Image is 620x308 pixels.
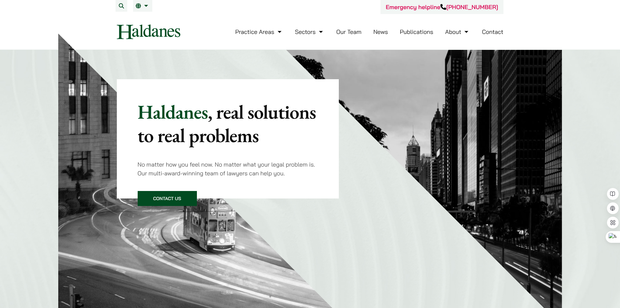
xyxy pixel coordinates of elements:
[138,99,316,148] mark: , real solutions to real problems
[138,160,318,178] p: No matter how you feel now. No matter what your legal problem is. Our multi-award-winning team of...
[373,28,388,36] a: News
[482,28,503,36] a: Contact
[117,24,180,39] img: Logo of Haldanes
[445,28,470,36] a: About
[235,28,283,36] a: Practice Areas
[295,28,324,36] a: Sectors
[386,3,498,11] a: Emergency helpline[PHONE_NUMBER]
[138,191,197,206] a: Contact Us
[400,28,434,36] a: Publications
[138,100,318,147] p: Haldanes
[336,28,361,36] a: Our Team
[136,3,150,8] a: EN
